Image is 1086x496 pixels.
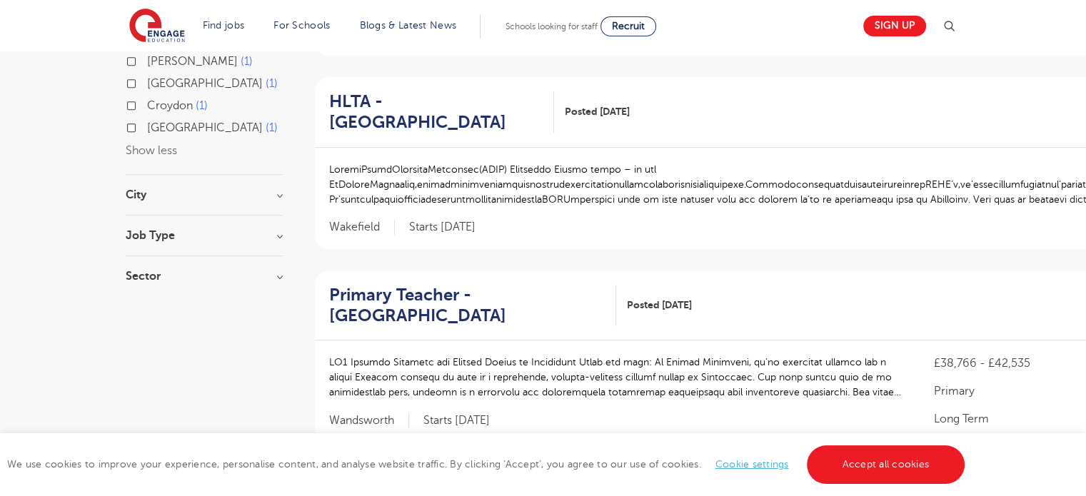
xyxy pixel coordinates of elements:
[147,121,263,134] span: [GEOGRAPHIC_DATA]
[329,413,409,428] span: Wandsworth
[273,20,330,31] a: For Schools
[129,9,185,44] img: Engage Education
[126,230,283,241] h3: Job Type
[329,220,395,235] span: Wakefield
[565,104,630,119] span: Posted [DATE]
[715,459,789,470] a: Cookie settings
[329,285,617,326] a: Primary Teacher - [GEOGRAPHIC_DATA]
[126,189,283,201] h3: City
[600,16,656,36] a: Recruit
[612,21,645,31] span: Recruit
[266,121,278,134] span: 1
[147,55,156,64] input: [PERSON_NAME] 1
[506,21,598,31] span: Schools looking for staff
[807,445,965,484] a: Accept all cookies
[329,285,605,326] h2: Primary Teacher - [GEOGRAPHIC_DATA]
[147,77,156,86] input: [GEOGRAPHIC_DATA] 1
[360,20,457,31] a: Blogs & Latest News
[329,355,906,400] p: LO1 Ipsumdo Sitametc adi Elitsed Doeius te Incididunt Utlab etd magn: Al Enimad Minimveni, qu’no ...
[423,413,490,428] p: Starts [DATE]
[147,55,238,68] span: [PERSON_NAME]
[241,55,253,68] span: 1
[196,99,208,112] span: 1
[329,91,555,133] a: HLTA - [GEOGRAPHIC_DATA]
[627,298,692,313] span: Posted [DATE]
[203,20,245,31] a: Find jobs
[147,121,156,131] input: [GEOGRAPHIC_DATA] 1
[7,459,968,470] span: We use cookies to improve your experience, personalise content, and analyse website traffic. By c...
[409,220,476,235] p: Starts [DATE]
[863,16,926,36] a: Sign up
[329,91,543,133] h2: HLTA - [GEOGRAPHIC_DATA]
[126,270,283,282] h3: Sector
[147,99,193,112] span: Croydon
[266,77,278,90] span: 1
[126,144,177,157] button: Show less
[147,77,263,90] span: [GEOGRAPHIC_DATA]
[147,99,156,108] input: Croydon 1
